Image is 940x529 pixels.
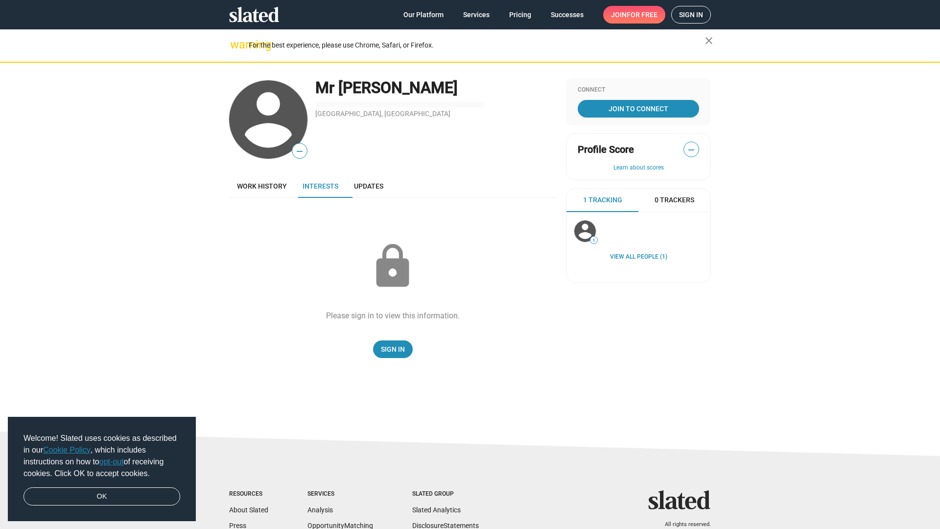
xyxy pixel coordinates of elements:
a: Sign in [671,6,711,24]
a: dismiss cookie message [23,487,180,506]
div: cookieconsent [8,417,196,522]
span: Profile Score [578,143,634,156]
a: Cookie Policy [43,446,91,454]
div: Please sign in to view this information. [326,311,460,321]
span: Join To Connect [580,100,697,118]
button: Learn about scores [578,164,699,172]
div: Resources [229,490,268,498]
span: Services [463,6,490,24]
mat-icon: lock [368,242,417,291]
div: Mr [PERSON_NAME] [315,77,556,98]
span: Pricing [509,6,531,24]
span: Updates [354,182,383,190]
div: Connect [578,86,699,94]
a: opt-out [99,457,124,466]
div: Services [307,490,373,498]
span: Sign In [381,340,405,358]
a: Services [455,6,497,24]
span: Our Platform [403,6,444,24]
a: Work history [229,174,295,198]
span: 1 [590,238,597,243]
a: Slated Analytics [412,506,461,514]
span: Work history [237,182,287,190]
span: Sign in [679,6,703,23]
a: [GEOGRAPHIC_DATA], [GEOGRAPHIC_DATA] [315,110,450,118]
a: Interests [295,174,346,198]
a: Sign In [373,340,413,358]
a: About Slated [229,506,268,514]
a: Updates [346,174,391,198]
a: Our Platform [396,6,451,24]
span: 1 Tracking [583,195,622,205]
span: Join [611,6,658,24]
span: Interests [303,182,338,190]
a: Analysis [307,506,333,514]
div: For the best experience, please use Chrome, Safari, or Firefox. [249,39,705,52]
mat-icon: warning [230,39,242,50]
div: Slated Group [412,490,479,498]
a: View all People (1) [610,253,667,261]
span: Successes [551,6,584,24]
a: Joinfor free [603,6,665,24]
span: — [684,144,699,156]
span: for free [627,6,658,24]
mat-icon: close [703,35,715,47]
a: Join To Connect [578,100,699,118]
span: 0 Trackers [655,195,694,205]
a: Pricing [501,6,539,24]
a: Successes [543,6,591,24]
span: Welcome! Slated uses cookies as described in our , which includes instructions on how to of recei... [23,433,180,480]
span: — [292,145,307,158]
